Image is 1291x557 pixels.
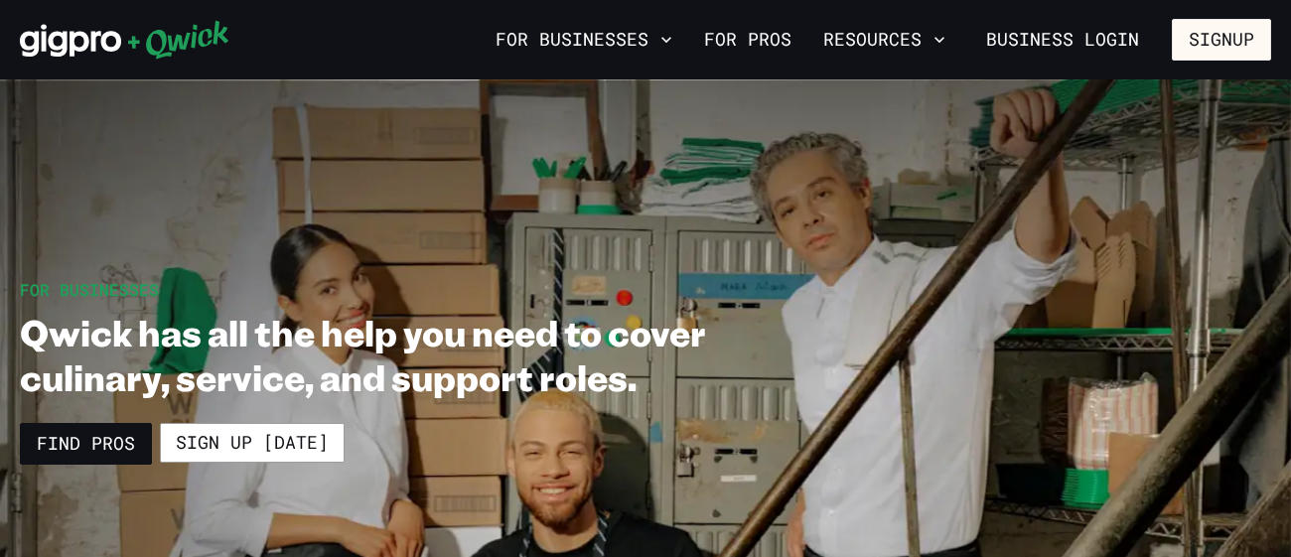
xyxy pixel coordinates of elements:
[969,19,1156,61] a: Business Login
[20,279,159,300] span: For Businesses
[696,23,799,57] a: For Pros
[160,423,345,463] a: Sign up [DATE]
[815,23,953,57] button: Resources
[488,23,680,57] button: For Businesses
[20,310,771,399] h1: Qwick has all the help you need to cover culinary, service, and support roles.
[1172,19,1271,61] button: Signup
[20,423,152,465] a: Find Pros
